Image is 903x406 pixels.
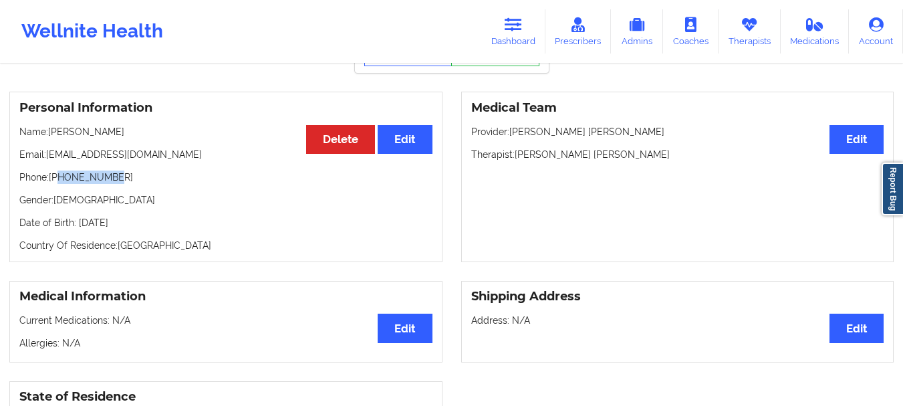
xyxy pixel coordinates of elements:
a: Admins [611,9,663,54]
p: Address: N/A [471,314,884,327]
a: Coaches [663,9,719,54]
h3: Medical Team [471,100,884,116]
p: Email: [EMAIL_ADDRESS][DOMAIN_NAME] [19,148,432,161]
a: Prescribers [545,9,612,54]
a: Medications [781,9,850,54]
a: Dashboard [481,9,545,54]
p: Provider: [PERSON_NAME] [PERSON_NAME] [471,125,884,138]
p: Country Of Residence: [GEOGRAPHIC_DATA] [19,239,432,252]
button: Delete [306,125,375,154]
a: Report Bug [882,163,903,215]
button: Edit [378,125,432,154]
h3: Medical Information [19,289,432,304]
p: Date of Birth: [DATE] [19,216,432,229]
button: Edit [829,314,884,342]
h3: State of Residence [19,389,432,405]
button: Edit [829,125,884,154]
p: Phone: [PHONE_NUMBER] [19,171,432,184]
a: Account [849,9,903,54]
p: Gender: [DEMOGRAPHIC_DATA] [19,193,432,207]
p: Current Medications: N/A [19,314,432,327]
button: Edit [378,314,432,342]
p: Name: [PERSON_NAME] [19,125,432,138]
h3: Personal Information [19,100,432,116]
a: Therapists [719,9,781,54]
h3: Shipping Address [471,289,884,304]
p: Therapist: [PERSON_NAME] [PERSON_NAME] [471,148,884,161]
p: Allergies: N/A [19,336,432,350]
